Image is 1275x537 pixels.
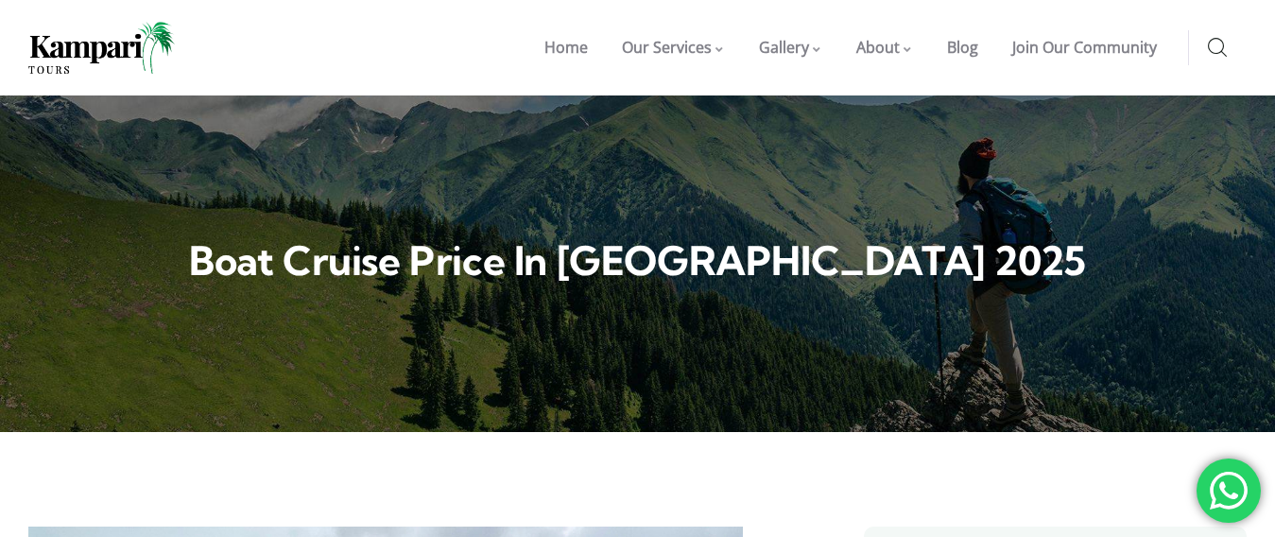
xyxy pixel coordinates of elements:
[544,37,588,58] span: Home
[1012,37,1157,58] span: Join Our Community
[82,237,1194,286] h2: Boat cruise price in [GEOGRAPHIC_DATA] 2025
[759,37,809,58] span: Gallery
[622,37,712,58] span: Our Services
[856,37,900,58] span: About
[1197,459,1261,523] div: 'Chat
[28,22,175,74] img: Home
[947,37,978,58] span: Blog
